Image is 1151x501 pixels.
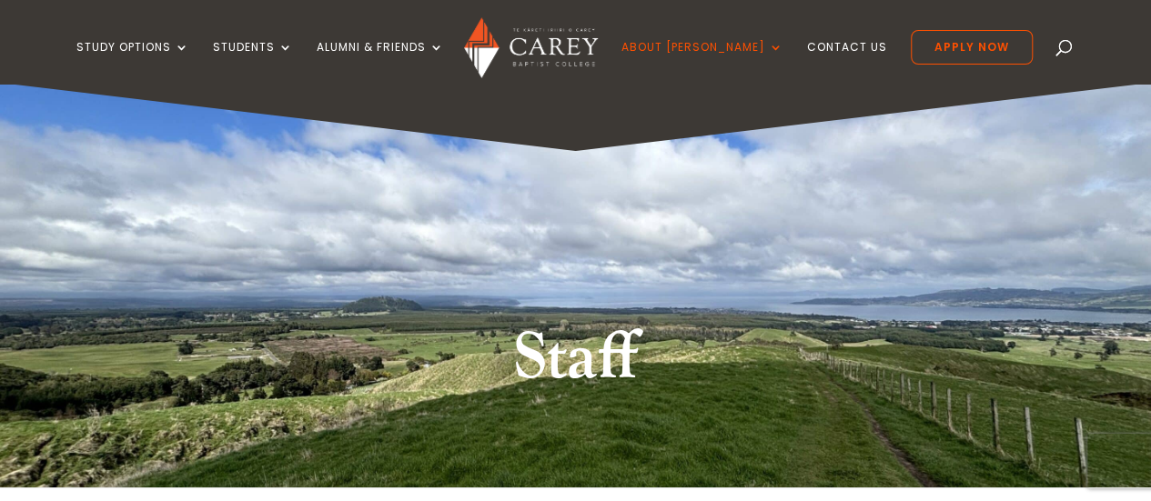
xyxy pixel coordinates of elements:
a: Alumni & Friends [317,41,444,84]
img: Carey Baptist College [464,17,598,78]
a: Students [213,41,293,84]
a: Apply Now [911,30,1033,65]
h1: Staff [235,316,917,410]
a: Study Options [76,41,189,84]
a: Contact Us [807,41,887,84]
a: About [PERSON_NAME] [621,41,783,84]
